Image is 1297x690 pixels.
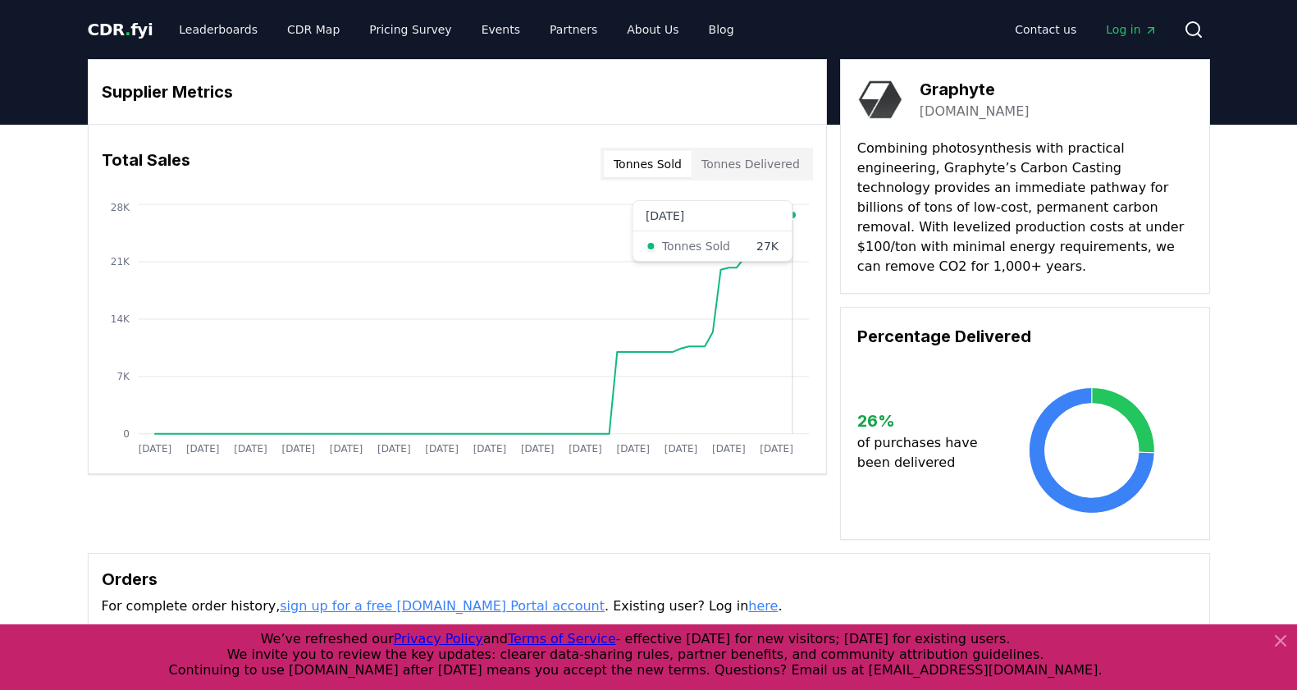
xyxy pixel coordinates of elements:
nav: Main [1002,15,1170,44]
a: Pricing Survey [356,15,464,44]
tspan: [DATE] [138,443,171,455]
a: here [748,598,778,614]
a: sign up for a free [DOMAIN_NAME] Portal account [280,598,605,614]
tspan: [DATE] [281,443,315,455]
span: . [125,20,130,39]
h3: Total Sales [102,148,190,180]
tspan: [DATE] [185,443,219,455]
tspan: [DATE] [664,443,698,455]
tspan: 0 [123,428,130,440]
tspan: [DATE] [616,443,650,455]
tspan: [DATE] [425,443,459,455]
tspan: 28K [110,202,130,213]
a: CDR.fyi [88,18,153,41]
a: Events [468,15,533,44]
tspan: [DATE] [521,443,555,455]
nav: Main [166,15,747,44]
a: Log in [1093,15,1170,44]
button: Tonnes Delivered [692,151,810,177]
h3: 26 % [857,409,991,433]
span: Log in [1106,21,1157,38]
tspan: 21K [110,256,130,267]
tspan: 7K [116,371,130,382]
tspan: [DATE] [712,443,746,455]
a: [DOMAIN_NAME] [920,102,1030,121]
tspan: [DATE] [329,443,363,455]
img: Graphyte-logo [857,76,903,122]
h3: Graphyte [920,77,1030,102]
tspan: [DATE] [760,443,793,455]
p: Combining photosynthesis with practical engineering, Graphyte’s Carbon Casting technology provide... [857,139,1193,276]
tspan: 14K [110,313,130,325]
span: CDR fyi [88,20,153,39]
a: Blog [696,15,747,44]
a: Partners [537,15,610,44]
tspan: [DATE] [234,443,267,455]
h3: Percentage Delivered [857,324,1193,349]
a: Contact us [1002,15,1089,44]
a: CDR Map [274,15,353,44]
tspan: [DATE] [473,443,506,455]
a: About Us [614,15,692,44]
h3: Orders [102,567,1196,592]
p: of purchases have been delivered [857,433,991,473]
p: For complete order history, . Existing user? Log in . [102,596,1196,616]
a: Leaderboards [166,15,271,44]
tspan: [DATE] [377,443,411,455]
tspan: [DATE] [569,443,602,455]
button: Tonnes Sold [604,151,692,177]
h3: Supplier Metrics [102,80,813,104]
